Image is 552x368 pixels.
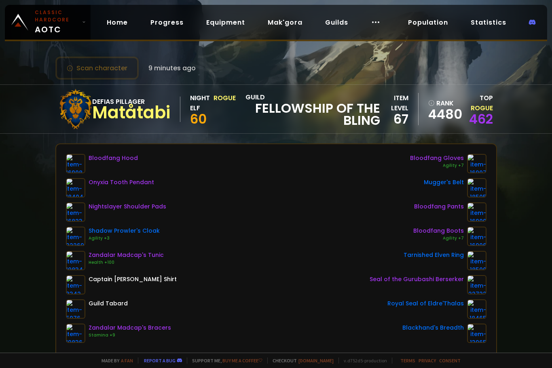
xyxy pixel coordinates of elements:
span: Checkout [267,357,334,364]
button: Scan character [55,57,139,80]
a: Population [402,14,455,31]
span: 9 minutes ago [148,63,196,73]
div: Shadow Prowler's Cloak [89,227,160,235]
span: Support me, [187,357,262,364]
div: Agility +3 [89,235,160,242]
img: item-18500 [467,251,486,270]
div: guild [245,92,380,126]
div: Stamina +9 [89,332,171,339]
div: Onyxia Tooth Pendant [89,178,154,187]
img: item-22722 [467,275,486,294]
div: Guild Tabard [89,299,128,308]
a: Mak'gora [261,14,309,31]
img: item-22269 [66,227,85,246]
div: Mugger's Belt [424,178,464,187]
div: Agility +7 [413,235,464,242]
a: [DOMAIN_NAME] [298,357,334,364]
div: Zandalar Madcap's Tunic [89,251,164,259]
div: Night Elf [190,93,211,113]
a: Classic HardcoreAOTC [5,5,91,40]
a: Equipment [200,14,252,31]
a: Home [100,14,134,31]
div: Zandalar Madcap's Bracers [89,324,171,332]
img: item-18465 [467,299,486,319]
div: Bloodfang Gloves [410,154,464,162]
img: item-19836 [66,324,85,343]
span: v. d752d5 - production [338,357,387,364]
img: item-3342 [66,275,85,294]
a: 462 [469,110,493,128]
span: Fellowship of the Bling [245,102,380,126]
img: item-18505 [467,178,486,198]
img: item-16907 [467,154,486,173]
div: Agility +7 [410,162,464,169]
div: Defias Pillager [92,97,170,107]
a: Statistics [464,14,513,31]
div: Captain [PERSON_NAME] Shirt [89,275,177,284]
div: item level [380,93,408,113]
a: Guilds [319,14,355,31]
a: 4480 [428,108,457,120]
div: Royal Seal of Eldre'Thalas [387,299,464,308]
div: Top [461,93,493,113]
img: item-16823 [66,202,85,222]
img: item-13965 [467,324,486,343]
span: AOTC [35,9,79,36]
span: 60 [190,110,207,128]
small: Classic Hardcore [35,9,79,23]
div: rank [428,98,457,108]
img: item-16906 [467,227,486,246]
a: Privacy [419,357,436,364]
div: Nightslayer Shoulder Pads [89,202,166,211]
div: Matåtabi [92,107,170,119]
img: item-18404 [66,178,85,198]
div: Rogue [214,93,236,113]
a: Consent [439,357,461,364]
span: Rogue [471,103,493,113]
div: Bloodfang Hood [89,154,138,162]
img: item-19834 [66,251,85,270]
a: Terms [400,357,415,364]
div: Blackhand's Breadth [402,324,464,332]
span: Made by [97,357,133,364]
a: a fan [121,357,133,364]
div: Health +100 [89,259,164,266]
img: item-16908 [66,154,85,173]
a: Report a bug [144,357,176,364]
a: Progress [144,14,190,31]
div: Bloodfang Boots [413,227,464,235]
div: Bloodfang Pants [414,202,464,211]
img: item-16909 [467,202,486,222]
div: Seal of the Gurubashi Berserker [370,275,464,284]
a: Buy me a coffee [222,357,262,364]
div: Tarnished Elven Ring [404,251,464,259]
img: item-5976 [66,299,85,319]
div: 67 [380,113,408,125]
